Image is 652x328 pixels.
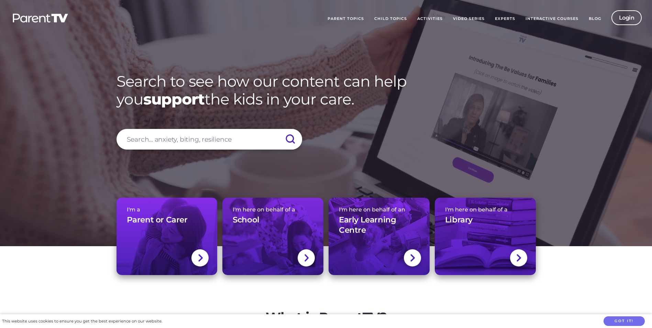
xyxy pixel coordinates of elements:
[490,10,520,28] a: Experts
[604,316,645,326] button: Got it!
[329,198,430,275] a: I'm here on behalf of anEarly Learning Centre
[339,215,419,236] h3: Early Learning Centre
[410,253,415,262] img: svg+xml;base64,PHN2ZyBlbmFibGUtYmFja2dyb3VuZD0ibmV3IDAgMCAxNC44IDI1LjciIHZpZXdCb3g9IjAgMCAxNC44ID...
[117,198,218,275] a: I'm aParent or Carer
[611,10,642,25] a: Login
[445,206,526,213] span: I'm here on behalf of a
[520,10,584,28] a: Interactive Courses
[584,10,606,28] a: Blog
[198,253,203,262] img: svg+xml;base64,PHN2ZyBlbmFibGUtYmFja2dyb3VuZD0ibmV3IDAgMCAxNC44IDI1LjciIHZpZXdCb3g9IjAgMCAxNC44ID...
[117,72,536,109] h1: Search to see how our content can help you the kids in your care.
[322,10,369,28] a: Parent Topics
[445,215,473,225] h3: Library
[2,318,162,325] div: This website uses cookies to ensure you get the best experience on our website.
[339,206,419,213] span: I'm here on behalf of an
[143,90,205,108] strong: support
[412,10,448,28] a: Activities
[448,10,490,28] a: Video Series
[233,206,313,213] span: I'm here on behalf of a
[369,10,412,28] a: Child Topics
[233,215,259,225] h3: School
[127,215,188,225] h3: Parent or Carer
[117,129,302,150] input: Search... anxiety, biting, resilience
[304,253,309,262] img: svg+xml;base64,PHN2ZyBlbmFibGUtYmFja2dyb3VuZD0ibmV3IDAgMCAxNC44IDI1LjciIHZpZXdCb3g9IjAgMCAxNC44ID...
[278,129,302,150] input: Submit
[127,206,207,213] span: I'm a
[222,198,323,275] a: I'm here on behalf of aSchool
[12,13,69,23] img: parenttv-logo-white.4c85aaf.svg
[197,309,455,325] h2: What is ParentTV?
[435,198,536,275] a: I'm here on behalf of aLibrary
[516,253,521,262] img: svg+xml;base64,PHN2ZyBlbmFibGUtYmFja2dyb3VuZD0ibmV3IDAgMCAxNC44IDI1LjciIHZpZXdCb3g9IjAgMCAxNC44ID...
